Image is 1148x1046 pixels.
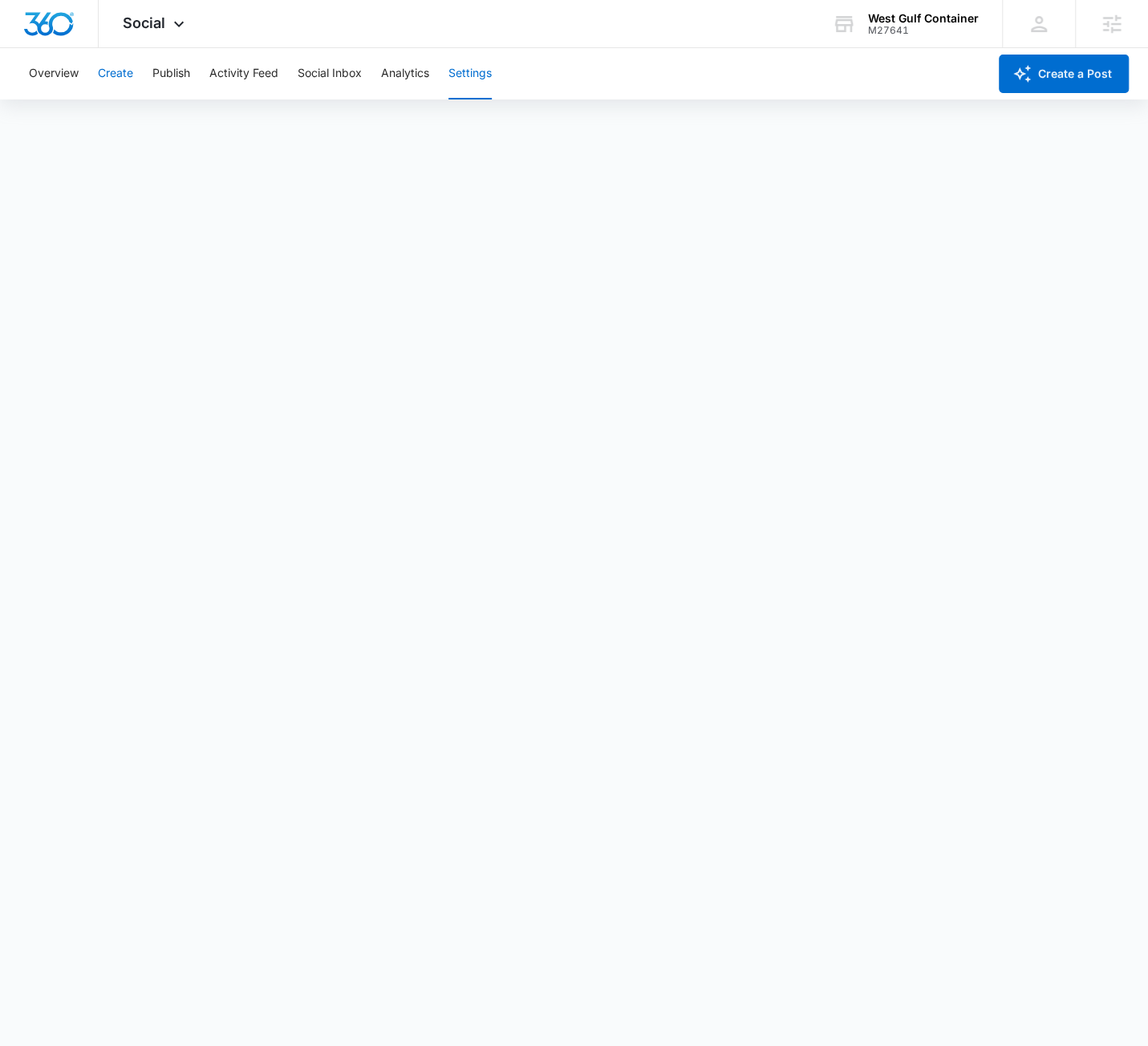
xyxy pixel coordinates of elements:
button: Analytics [381,48,429,99]
button: Social Inbox [298,48,362,99]
div: account id [868,25,979,36]
button: Activity Feed [209,48,278,99]
button: Create [98,48,133,99]
button: Settings [448,48,492,99]
button: Create a Post [999,55,1129,93]
span: Social [123,14,165,31]
div: account name [868,12,979,25]
button: Overview [29,48,79,99]
button: Publish [152,48,190,99]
